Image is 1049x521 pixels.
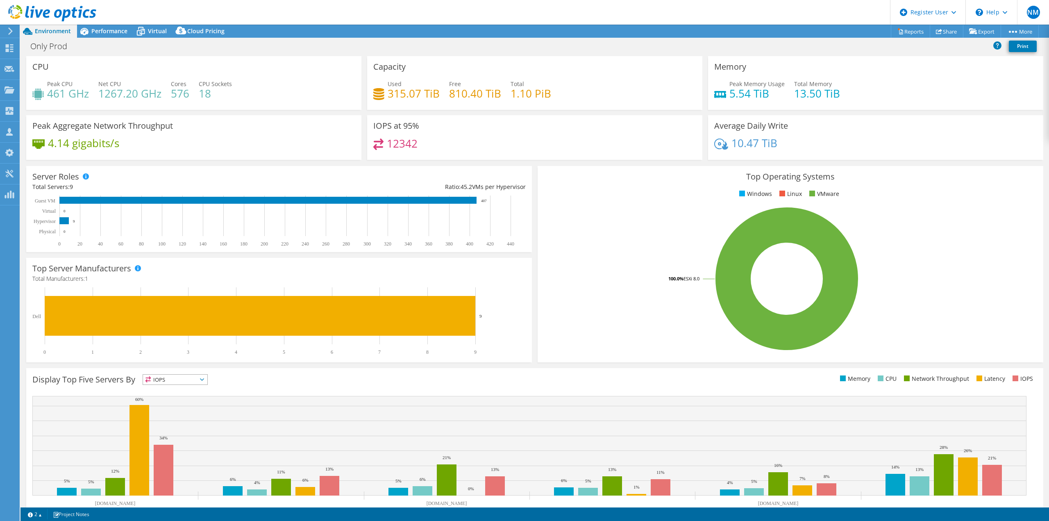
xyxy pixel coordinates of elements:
[737,189,772,198] li: Windows
[511,80,524,88] span: Total
[325,466,334,471] text: 13%
[187,349,189,355] text: 3
[32,274,526,283] h4: Total Manufacturers:
[363,241,371,247] text: 300
[118,241,123,247] text: 60
[179,241,186,247] text: 120
[64,230,66,234] text: 0
[279,182,526,191] div: Ratio: VMs per Hypervisor
[838,374,870,383] li: Memory
[777,189,802,198] li: Linux
[220,241,227,247] text: 160
[420,477,426,482] text: 6%
[940,445,948,450] text: 28%
[139,241,144,247] text: 80
[135,397,143,402] text: 60%
[32,314,41,319] text: Dell
[388,80,402,88] span: Used
[139,349,142,355] text: 2
[387,139,418,148] h4: 12342
[915,467,924,472] text: 13%
[47,89,89,98] h4: 461 GHz
[230,477,236,482] text: 6%
[187,27,225,35] span: Cloud Pricing
[373,62,406,71] h3: Capacity
[511,89,551,98] h4: 1.10 PiB
[486,241,494,247] text: 420
[254,480,260,485] text: 4%
[714,62,746,71] h3: Memory
[32,182,279,191] div: Total Servers:
[585,478,591,483] text: 5%
[758,501,799,506] text: [DOMAIN_NAME]
[240,241,247,247] text: 180
[373,121,419,130] h3: IOPS at 95%
[633,485,640,489] text: 1%
[668,275,683,282] tspan: 100.0%
[507,241,514,247] text: 440
[774,463,782,468] text: 16%
[731,139,777,148] h4: 10.47 TiB
[91,27,127,35] span: Performance
[491,467,499,472] text: 13%
[794,89,840,98] h4: 13.50 TiB
[395,478,402,483] text: 5%
[902,374,969,383] li: Network Throughput
[98,80,121,88] span: Net CPU
[891,464,899,469] text: 14%
[988,455,996,460] text: 21%
[426,349,429,355] text: 8
[64,209,66,213] text: 0
[302,478,309,482] text: 6%
[158,241,166,247] text: 100
[42,208,56,214] text: Virtual
[77,241,82,247] text: 20
[930,25,963,38] a: Share
[384,241,391,247] text: 320
[88,479,94,484] text: 5%
[449,89,501,98] h4: 810.40 TiB
[729,89,785,98] h4: 5.54 TiB
[34,218,56,224] text: Hypervisor
[143,375,207,384] span: IOPS
[466,241,473,247] text: 400
[64,478,70,483] text: 5%
[331,349,333,355] text: 6
[32,121,173,130] h3: Peak Aggregate Network Throughput
[343,241,350,247] text: 280
[449,80,461,88] span: Free
[235,349,237,355] text: 4
[425,241,432,247] text: 360
[1009,41,1037,52] a: Print
[544,172,1037,181] h3: Top Operating Systems
[378,349,381,355] text: 7
[111,469,119,473] text: 12%
[1001,25,1039,38] a: More
[1010,374,1033,383] li: IOPS
[1027,6,1040,19] span: NM
[32,264,131,273] h3: Top Server Manufacturers
[85,275,88,282] span: 1
[47,80,73,88] span: Peak CPU
[159,435,168,440] text: 34%
[479,314,482,319] text: 9
[974,374,1005,383] li: Latency
[481,199,487,203] text: 407
[388,89,440,98] h4: 315.07 TiB
[963,25,1001,38] a: Export
[751,479,757,484] text: 5%
[27,42,80,51] h1: Only Prod
[199,241,207,247] text: 140
[876,374,897,383] li: CPU
[32,62,49,71] h3: CPU
[98,241,103,247] text: 40
[35,27,71,35] span: Environment
[322,241,329,247] text: 260
[47,509,95,519] a: Project Notes
[474,349,477,355] text: 9
[98,89,161,98] h4: 1267.20 GHz
[468,486,474,491] text: 0%
[794,80,832,88] span: Total Memory
[443,455,451,460] text: 21%
[445,241,453,247] text: 380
